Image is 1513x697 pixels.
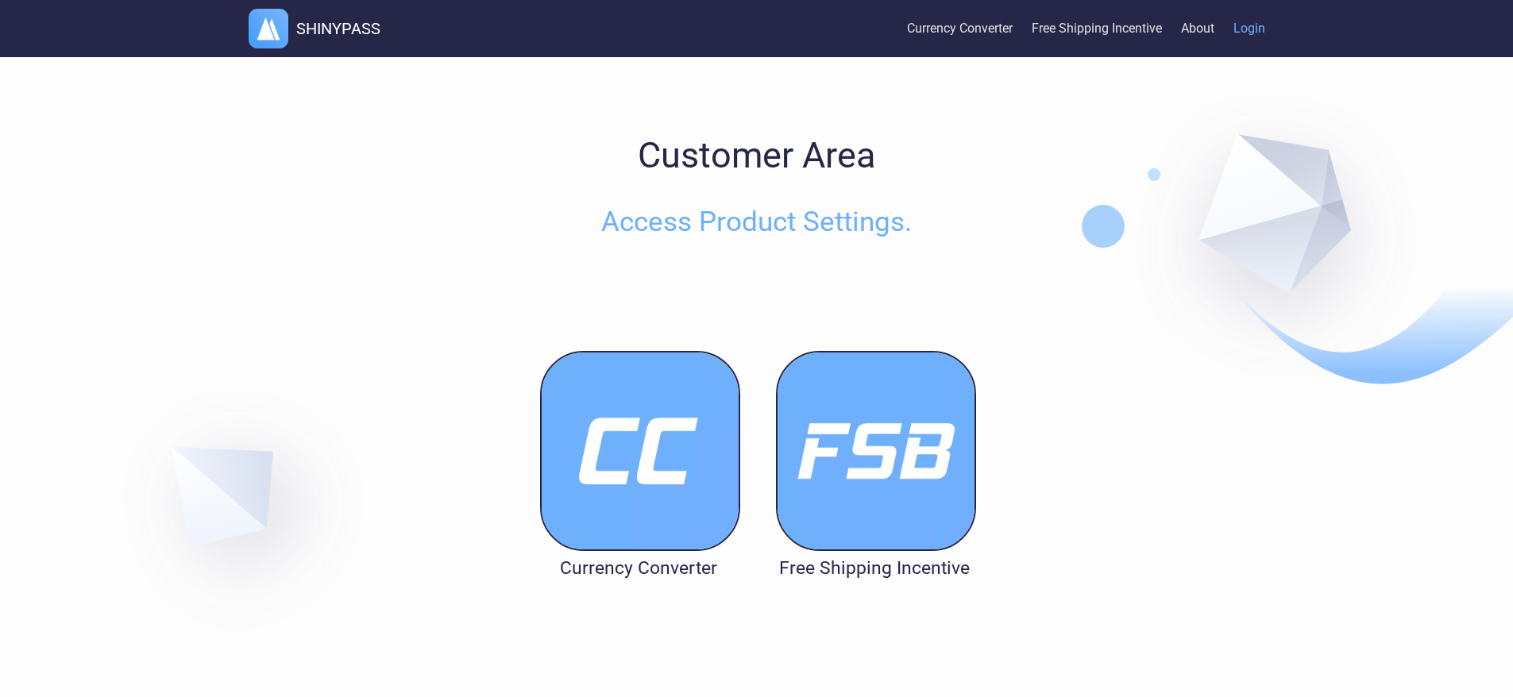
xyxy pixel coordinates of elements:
[152,206,1362,238] h2: Access Product Settings.
[540,557,737,579] div: Currency Converter
[249,9,288,48] img: logo.webp
[1032,5,1162,53] a: Free Shipping Incentive
[907,5,1013,53] a: Currency Converter
[152,134,1362,176] h1: Customer Area
[776,351,976,551] img: appLogo1.webp
[776,557,973,579] div: Free Shipping Incentive
[296,19,380,38] h1: SHINYPASS
[1181,5,1214,53] a: About
[1233,5,1265,53] a: Login
[540,351,740,551] img: appLogo3.webp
